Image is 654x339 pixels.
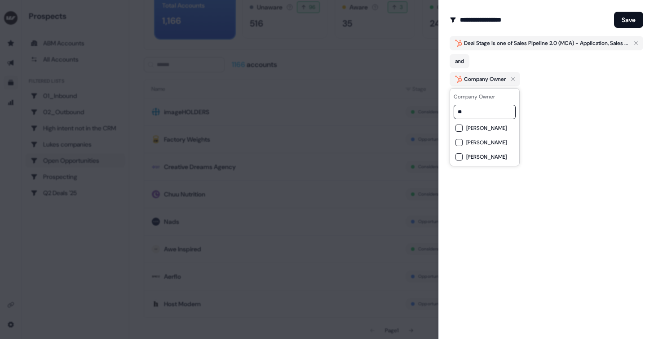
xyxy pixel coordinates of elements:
[450,54,469,68] button: and
[466,125,507,132] span: [PERSON_NAME]
[454,92,516,101] div: Company Owner
[450,72,520,86] button: Company Owner
[464,39,629,48] span: Deal Stage is one of
[614,12,643,28] button: Save
[450,36,643,50] button: Deal Stage is one of Sales Pipeline 2.0 (MCA) - Application, Sales Pipeline 2.0 (MCA) - Qualifica...
[466,139,507,146] span: [PERSON_NAME]
[464,75,506,84] div: Company Owner
[466,153,507,161] span: [PERSON_NAME]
